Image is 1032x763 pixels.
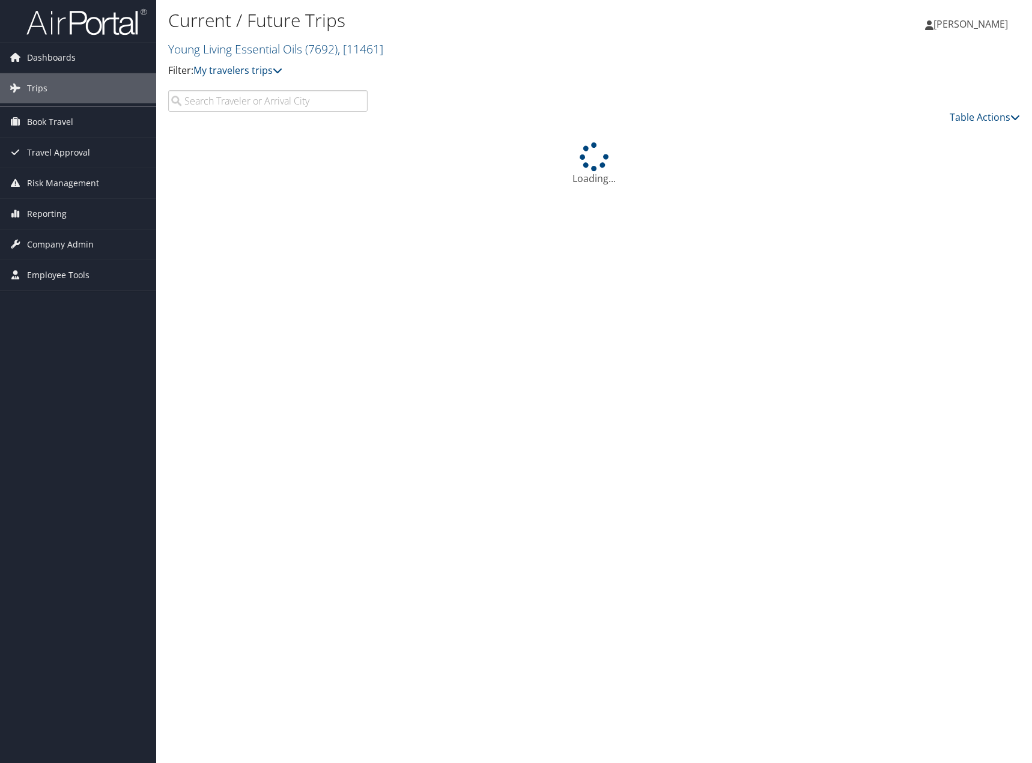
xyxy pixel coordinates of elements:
[305,41,338,57] span: ( 7692 )
[338,41,383,57] span: , [ 11461 ]
[27,43,76,73] span: Dashboards
[193,64,282,77] a: My travelers trips
[27,107,73,137] span: Book Travel
[27,168,99,198] span: Risk Management
[26,8,147,36] img: airportal-logo.png
[27,199,67,229] span: Reporting
[168,41,383,57] a: Young Living Essential Oils
[27,230,94,260] span: Company Admin
[168,142,1020,186] div: Loading...
[933,17,1008,31] span: [PERSON_NAME]
[27,260,90,290] span: Employee Tools
[168,90,368,112] input: Search Traveler or Arrival City
[27,138,90,168] span: Travel Approval
[950,111,1020,124] a: Table Actions
[27,73,47,103] span: Trips
[925,6,1020,42] a: [PERSON_NAME]
[168,63,736,79] p: Filter:
[168,8,736,33] h1: Current / Future Trips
